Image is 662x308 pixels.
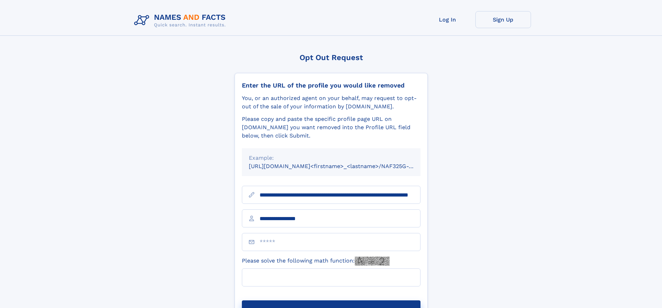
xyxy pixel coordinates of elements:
[131,11,231,30] img: Logo Names and Facts
[242,82,420,89] div: Enter the URL of the profile you would like removed
[242,94,420,111] div: You, or an authorized agent on your behalf, may request to opt-out of the sale of your informatio...
[475,11,531,28] a: Sign Up
[242,257,390,266] label: Please solve the following math function:
[249,163,434,169] small: [URL][DOMAIN_NAME]<firstname>_<lastname>/NAF325G-xxxxxxxx
[420,11,475,28] a: Log In
[242,115,420,140] div: Please copy and paste the specific profile page URL on [DOMAIN_NAME] you want removed into the Pr...
[249,154,414,162] div: Example:
[235,53,428,62] div: Opt Out Request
